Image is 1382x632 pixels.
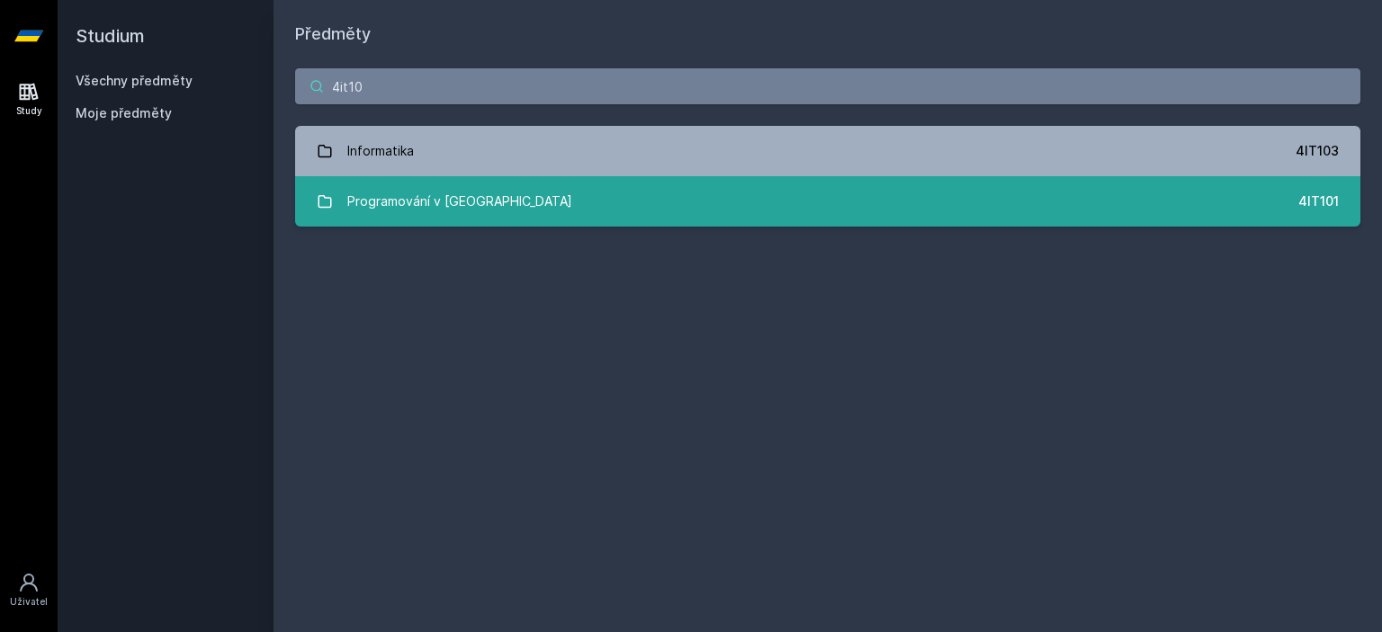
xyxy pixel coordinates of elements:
a: Všechny předměty [76,73,193,88]
a: Study [4,72,54,127]
span: Moje předměty [76,104,172,122]
a: Programování v [GEOGRAPHIC_DATA] 4IT101 [295,176,1360,227]
div: Uživatel [10,595,48,609]
div: Programování v [GEOGRAPHIC_DATA] [347,183,572,219]
div: 4IT101 [1298,192,1339,210]
h1: Předměty [295,22,1360,47]
input: Název nebo ident předmětu… [295,68,1360,104]
div: 4IT103 [1296,142,1339,160]
a: Informatika 4IT103 [295,126,1360,176]
a: Uživatel [4,563,54,618]
div: Informatika [347,133,414,169]
div: Study [16,104,42,118]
